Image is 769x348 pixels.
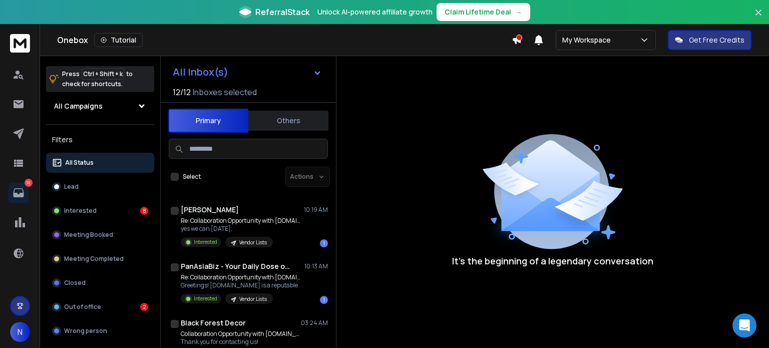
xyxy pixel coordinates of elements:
div: Open Intercom Messenger [732,313,756,337]
div: Onebox [57,33,512,47]
p: yes we can [DATE], [181,225,301,233]
p: Re: Collaboration Opportunity with [DOMAIN_NAME] [181,273,301,281]
button: Get Free Credits [668,30,751,50]
button: Others [248,110,328,132]
button: Meeting Booked [46,225,154,245]
p: Re: Collaboration Opportunity with [DOMAIN_NAME] [181,217,301,225]
button: Out of office2 [46,297,154,317]
h1: PanAsiaBiz - Your Daily Dose of News [181,261,291,271]
button: Claim Lifetime Deal→ [437,3,530,21]
p: Meeting Completed [64,255,124,263]
button: All Campaigns [46,96,154,116]
button: Tutorial [94,33,143,47]
p: Press to check for shortcuts. [62,69,133,89]
p: My Workspace [562,35,615,45]
p: Out of office [64,303,101,311]
div: 8 [140,207,148,215]
p: Closed [64,279,86,287]
button: All Status [46,153,154,173]
h3: Inboxes selected [193,86,257,98]
h1: All Campaigns [54,101,103,111]
p: Vendor Lists [239,295,267,303]
a: 10 [9,183,29,203]
p: All Status [65,159,94,167]
button: Primary [168,109,248,133]
button: Lead [46,177,154,197]
span: 12 / 12 [173,86,191,98]
p: Wrong person [64,327,107,335]
p: Unlock AI-powered affiliate growth [317,7,433,17]
div: 1 [320,296,328,304]
span: Ctrl + Shift + k [82,68,124,80]
button: All Inbox(s) [165,62,330,82]
h1: Black Forest Decor [181,318,246,328]
button: Meeting Completed [46,249,154,269]
p: Meeting Booked [64,231,113,239]
p: 10:19 AM [304,206,328,214]
button: Wrong person [46,321,154,341]
span: ReferralStack [255,6,309,18]
p: 10:13 AM [304,262,328,270]
p: It’s the beginning of a legendary conversation [452,254,653,268]
h1: All Inbox(s) [173,67,228,77]
button: Closed [46,273,154,293]
p: Thank you for contacting us! [181,338,301,346]
label: Select [183,173,201,181]
h1: [PERSON_NAME] [181,205,239,215]
p: Collaboration Opportunity with [DOMAIN_NAME] (Ticket [181,330,301,338]
p: Interested [194,238,217,246]
p: Vendor Lists [239,239,267,246]
div: 1 [320,239,328,247]
button: N [10,322,30,342]
h3: Filters [46,133,154,147]
div: 2 [140,303,148,311]
p: 10 [25,179,33,187]
p: Get Free Credits [689,35,744,45]
p: 03:24 AM [301,319,328,327]
p: Lead [64,183,79,191]
button: Interested8 [46,201,154,221]
p: Interested [194,295,217,302]
p: Interested [64,207,97,215]
p: Greetings! [DOMAIN_NAME] is a reputable [181,281,301,289]
button: Close banner [752,6,765,30]
span: → [515,7,522,17]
